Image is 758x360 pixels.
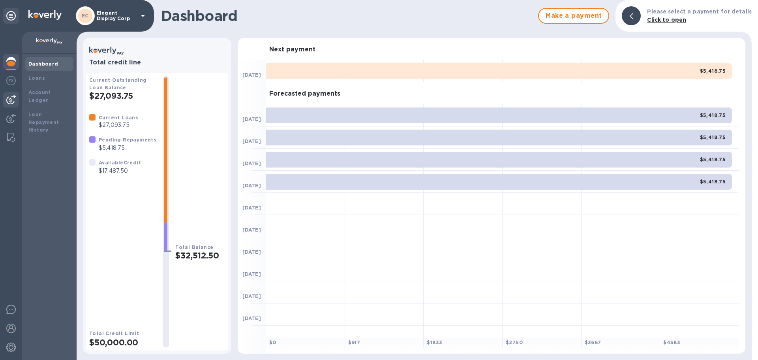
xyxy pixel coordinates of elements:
img: Logo [28,10,62,20]
b: Click to open [647,17,686,23]
b: Available Credit [99,160,141,166]
h1: Dashboard [161,8,534,24]
b: Please select a payment for details [647,8,752,15]
b: $ 1833 [427,339,442,345]
b: Account Ledger [28,89,51,103]
b: $ 3667 [585,339,601,345]
p: $17,487.50 [99,167,141,175]
b: $5,418.75 [700,179,726,185]
p: Elegant Display Corp [97,10,136,21]
b: Total Balance [175,244,213,250]
b: Current Outstanding Loan Balance [89,77,147,90]
p: $5,418.75 [99,144,156,152]
b: [DATE] [242,72,261,78]
b: [DATE] [242,271,261,277]
span: Make a payment [545,11,602,21]
h3: Forecasted payments [269,90,340,98]
b: Current Loans [99,115,138,121]
b: [DATE] [242,116,261,122]
b: [DATE] [242,315,261,321]
div: Unpin categories [3,8,19,24]
b: $5,418.75 [700,156,726,162]
b: Dashboard [28,61,58,67]
b: $ 4583 [663,339,680,345]
h3: Total credit line [89,59,225,66]
b: EC [82,13,89,19]
b: [DATE] [242,249,261,255]
b: [DATE] [242,293,261,299]
b: [DATE] [242,138,261,144]
b: $5,418.75 [700,112,726,118]
h2: $32,512.50 [175,251,225,260]
b: [DATE] [242,227,261,233]
b: Loan Repayment History [28,111,59,133]
b: $ 2750 [506,339,523,345]
b: Loans [28,75,45,81]
b: Total Credit Limit [89,330,139,336]
h3: Next payment [269,46,315,53]
b: $5,418.75 [700,134,726,140]
b: [DATE] [242,183,261,188]
h2: $50,000.00 [89,337,156,347]
b: [DATE] [242,160,261,166]
b: $ 917 [348,339,360,345]
b: Pending Repayments [99,137,156,143]
img: Foreign exchange [6,76,16,85]
button: Make a payment [538,8,609,24]
b: $ 0 [269,339,276,345]
h2: $27,093.75 [89,91,156,101]
p: $27,093.75 [99,121,138,129]
b: $5,418.75 [700,68,726,74]
b: [DATE] [242,205,261,211]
